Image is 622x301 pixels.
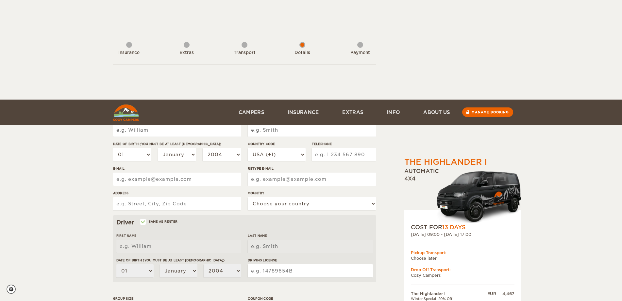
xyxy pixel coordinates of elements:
[248,191,376,196] label: Country
[462,107,513,117] a: Manage booking
[169,50,205,56] div: Extras
[113,191,241,196] label: Address
[116,218,373,226] div: Driver
[496,291,514,296] div: 4,467
[442,224,465,231] span: 13 Days
[248,240,373,253] input: e.g. Smith
[284,50,320,56] div: Details
[113,123,241,137] input: e.g. William
[312,141,376,146] label: Telephone
[7,285,20,294] a: Cookie settings
[411,232,514,237] div: [DATE] 09:00 - [DATE] 17:00
[248,141,305,146] label: Country Code
[342,50,378,56] div: Payment
[411,296,486,301] td: Winter Special -20% Off
[227,50,262,56] div: Transport
[248,173,376,186] input: e.g. example@example.com
[412,100,462,125] a: About us
[248,264,373,277] input: e.g. 14789654B
[411,223,514,231] div: COST FOR
[116,233,241,238] label: First Name
[116,258,241,263] label: Date of birth (You must be at least [DEMOGRAPHIC_DATA])
[116,240,241,253] input: e.g. William
[113,197,241,210] input: e.g. Street, City, Zip Code
[113,296,241,301] label: Group size
[113,173,241,186] input: e.g. example@example.com
[141,220,145,225] input: Same as renter
[248,233,373,238] label: Last Name
[113,104,139,121] img: Cozy Campers
[141,218,178,225] label: Same as renter
[411,267,514,273] div: Drop Off Transport:
[113,141,241,146] label: Date of birth (You must be at least [DEMOGRAPHIC_DATA])
[312,148,376,161] input: e.g. 1 234 567 890
[248,166,376,171] label: Retype E-mail
[486,291,496,296] div: EUR
[375,100,412,125] a: Info
[430,170,521,223] img: Cozy-3.png
[111,50,147,56] div: Insurance
[248,296,376,301] label: Coupon code
[113,166,241,171] label: E-mail
[404,157,487,168] div: The Highlander I
[276,100,331,125] a: Insurance
[411,250,514,255] div: Pickup Transport:
[248,123,376,137] input: e.g. Smith
[227,100,276,125] a: Campers
[330,100,375,125] a: Extras
[411,255,514,261] td: Choose later
[404,168,521,223] div: Automatic 4x4
[411,291,486,296] td: The Highlander I
[248,258,373,263] label: Driving License
[411,273,514,278] td: Cozy Campers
